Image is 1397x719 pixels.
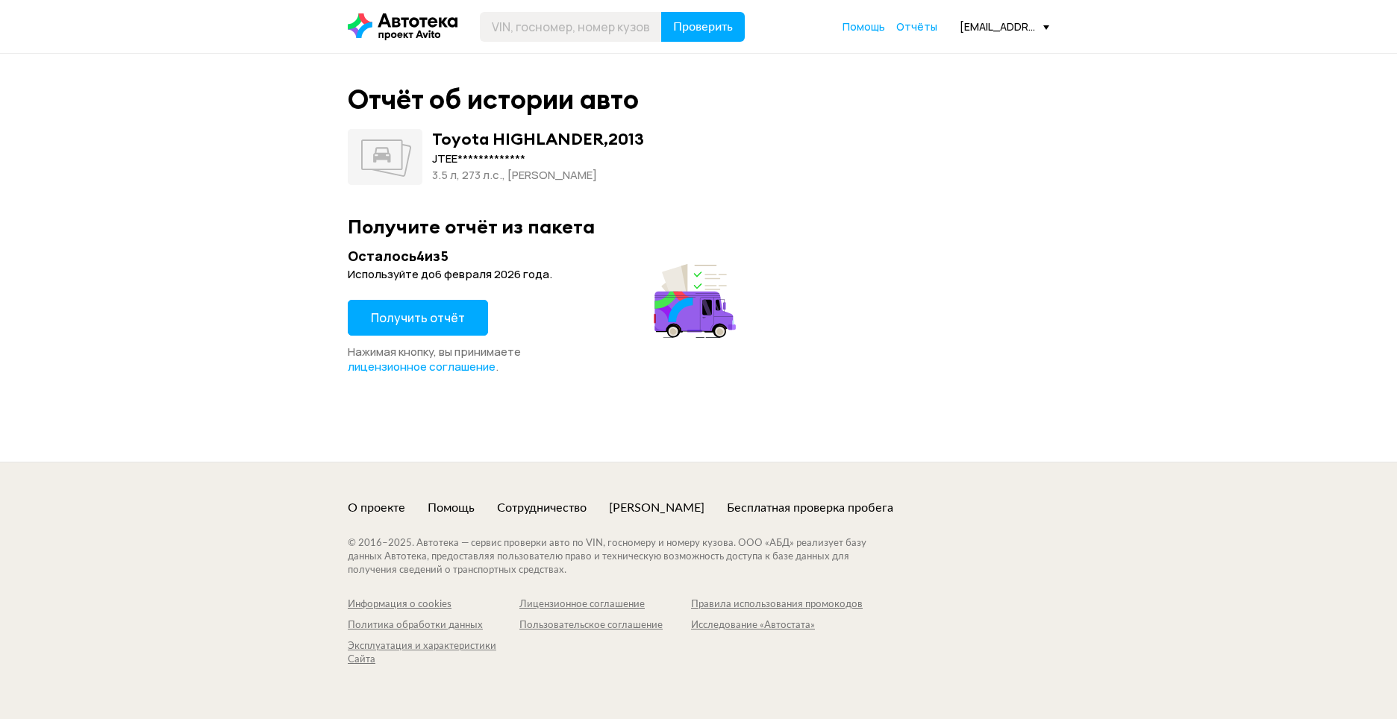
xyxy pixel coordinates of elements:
a: Помощь [843,19,885,34]
span: Нажимая кнопку, вы принимаете . [348,344,521,374]
div: [EMAIL_ADDRESS][DOMAIN_NAME] [960,19,1049,34]
a: Бесплатная проверка пробега [727,500,893,516]
button: Получить отчёт [348,300,488,336]
div: Отчёт об истории авто [348,84,639,116]
a: Помощь [428,500,475,516]
input: VIN, госномер, номер кузова [480,12,662,42]
div: Toyota HIGHLANDER , 2013 [432,129,644,148]
a: Правила использования промокодов [691,598,863,612]
div: Используйте до 6 февраля 2026 года . [348,267,740,282]
div: Получите отчёт из пакета [348,215,1049,238]
a: Исследование «Автостата» [691,619,863,632]
div: Осталось 4 из 5 [348,247,740,266]
a: О проекте [348,500,405,516]
a: Информация о cookies [348,598,519,612]
a: Сотрудничество [497,500,587,516]
a: [PERSON_NAME] [609,500,704,516]
a: Эксплуатация и характеристики Сайта [348,640,519,667]
button: Проверить [661,12,745,42]
div: © 2016– 2025 . Автотека — сервис проверки авто по VIN, госномеру и номеру кузова. ООО «АБД» реали... [348,537,896,577]
a: Пользовательское соглашение [519,619,691,632]
span: Проверить [673,21,733,33]
span: Получить отчёт [371,310,465,326]
a: Политика обработки данных [348,619,519,632]
span: лицензионное соглашение [348,359,496,374]
div: 3.5 л, 273 л.c., [PERSON_NAME] [432,167,644,183]
a: лицензионное соглашение [348,359,496,374]
a: Лицензионное соглашение [519,598,691,612]
a: Отчёты [896,19,937,34]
